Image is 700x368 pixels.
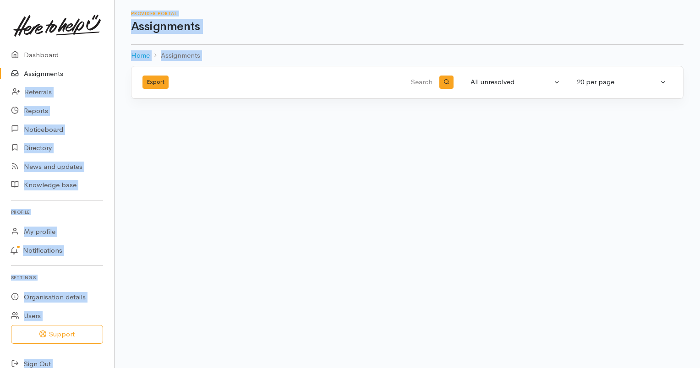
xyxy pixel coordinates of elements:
h6: Provider Portal [131,11,684,16]
button: Export [142,76,169,89]
li: Assignments [150,50,200,61]
div: All unresolved [470,77,552,87]
button: 20 per page [571,73,672,91]
button: Support [11,325,103,344]
h6: Profile [11,206,103,218]
div: 20 per page [577,77,658,87]
input: Search [304,71,434,93]
a: Home [131,50,150,61]
button: All unresolved [465,73,566,91]
nav: breadcrumb [131,45,684,66]
h1: Assignments [131,20,684,33]
h6: Settings [11,271,103,284]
